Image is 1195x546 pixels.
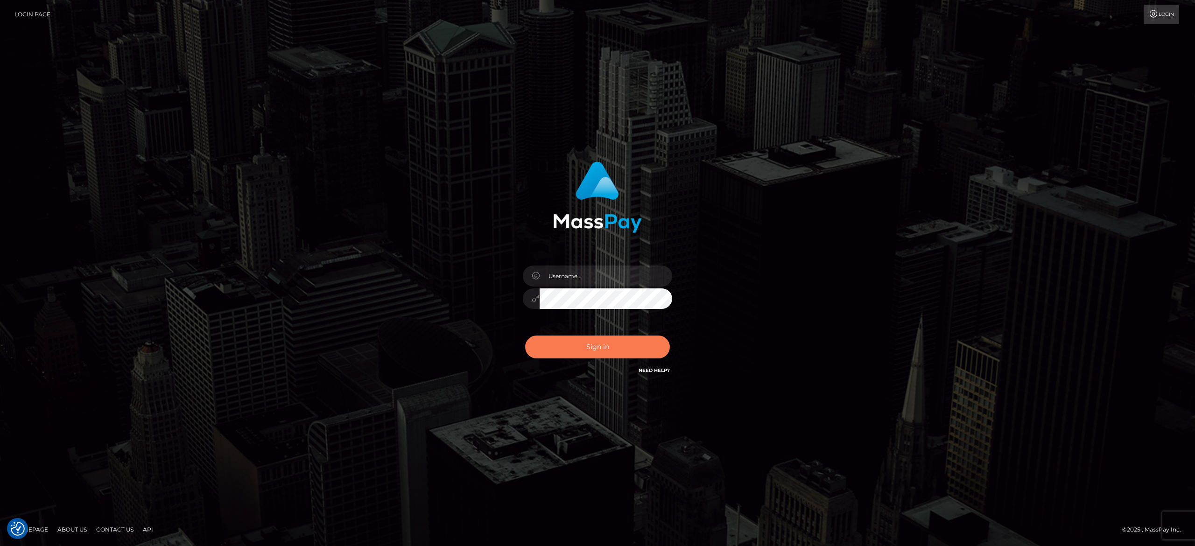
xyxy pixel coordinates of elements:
a: Homepage [10,522,52,537]
a: Need Help? [639,367,670,373]
img: Revisit consent button [11,522,25,536]
a: Login [1144,5,1179,24]
img: MassPay Login [553,161,642,233]
a: Login Page [14,5,50,24]
a: Contact Us [92,522,137,537]
a: API [139,522,157,537]
input: Username... [540,266,672,287]
button: Consent Preferences [11,522,25,536]
div: © 2025 , MassPay Inc. [1122,525,1188,535]
button: Sign in [525,336,670,358]
a: About Us [54,522,91,537]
